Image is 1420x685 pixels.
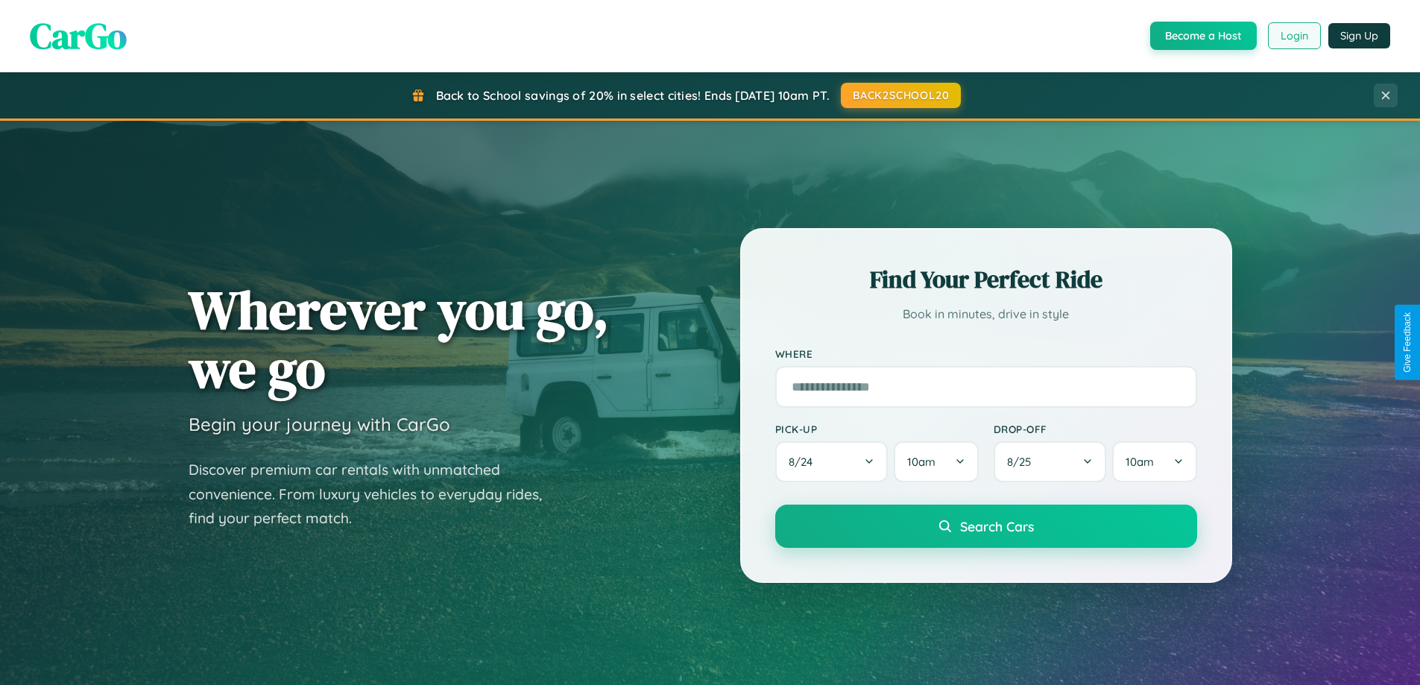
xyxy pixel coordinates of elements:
span: Back to School savings of 20% in select cities! Ends [DATE] 10am PT. [436,88,830,103]
button: Become a Host [1150,22,1257,50]
button: Login [1268,22,1321,49]
button: BACK2SCHOOL20 [841,83,961,108]
button: 10am [894,441,978,482]
span: 10am [907,455,935,469]
span: Search Cars [960,518,1034,534]
button: Sign Up [1328,23,1390,48]
h3: Begin your journey with CarGo [189,413,450,435]
button: 8/25 [994,441,1107,482]
span: CarGo [30,11,127,60]
span: 8 / 25 [1007,455,1038,469]
label: Drop-off [994,423,1197,435]
p: Discover premium car rentals with unmatched convenience. From luxury vehicles to everyday rides, ... [189,458,561,531]
h2: Find Your Perfect Ride [775,263,1197,296]
span: 10am [1126,455,1154,469]
button: Search Cars [775,505,1197,548]
button: 8/24 [775,441,889,482]
h1: Wherever you go, we go [189,280,609,398]
span: 8 / 24 [789,455,820,469]
div: Give Feedback [1402,312,1413,373]
label: Where [775,347,1197,360]
label: Pick-up [775,423,979,435]
p: Book in minutes, drive in style [775,303,1197,325]
button: 10am [1112,441,1196,482]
